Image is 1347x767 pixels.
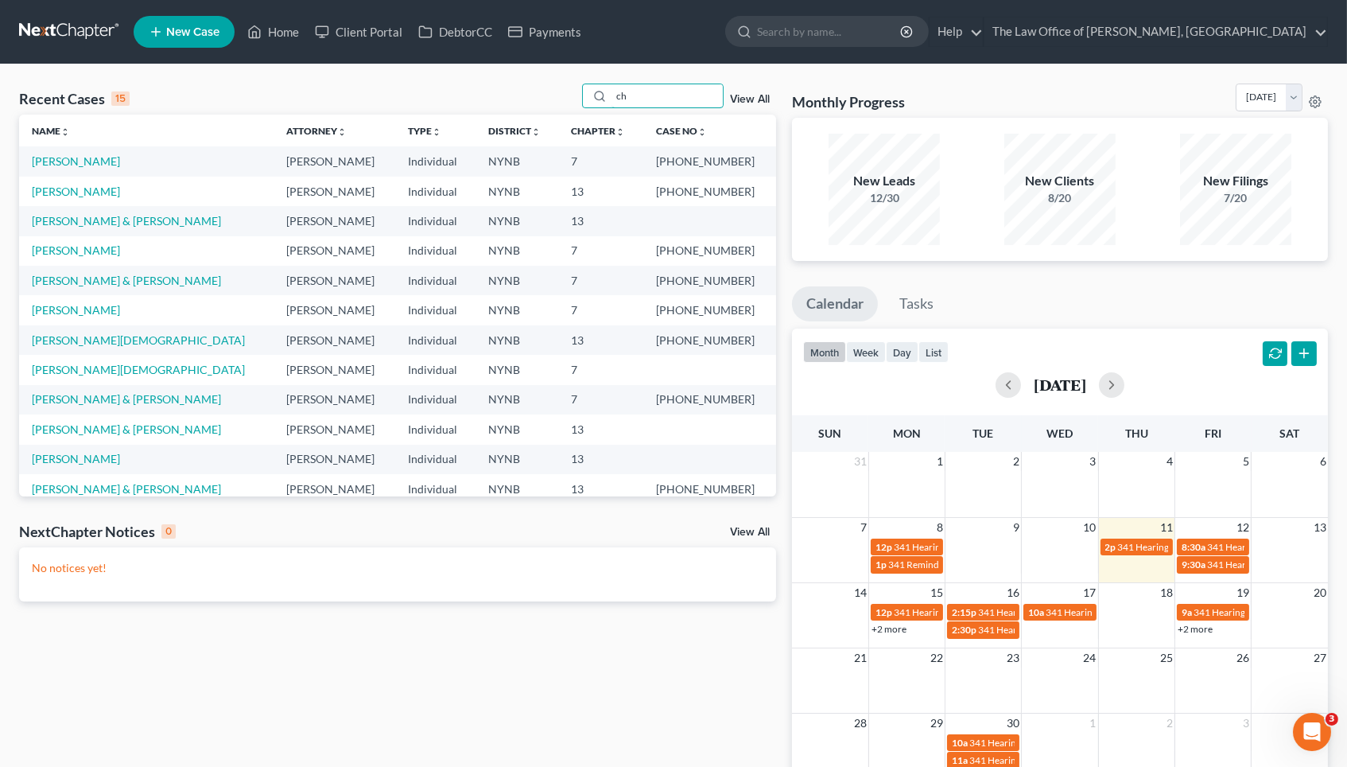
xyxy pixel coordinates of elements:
span: 341 Hearing for [PERSON_NAME] & [PERSON_NAME] [969,754,1196,766]
td: NYNB [476,177,559,206]
td: [PHONE_NUMBER] [643,325,776,355]
span: 341 Hearing for [PERSON_NAME] [969,737,1112,749]
td: [PHONE_NUMBER] [643,266,776,295]
div: 0 [161,524,176,539]
a: Case Nounfold_more [656,125,707,137]
span: 4 [1165,452,1174,471]
td: 7 [558,355,643,384]
span: 11 [1159,518,1174,537]
span: 8:30a [1182,541,1205,553]
span: 341 Hearing for [GEOGRAPHIC_DATA], [GEOGRAPHIC_DATA] [978,606,1242,618]
span: 14 [852,583,868,602]
td: NYNB [476,415,559,444]
div: 12/30 [829,190,940,206]
span: 10 [1082,518,1098,537]
i: unfold_more [432,127,441,137]
td: Individual [395,177,475,206]
span: 9 [1011,518,1021,537]
td: NYNB [476,385,559,415]
a: Client Portal [307,18,410,46]
i: unfold_more [615,127,625,137]
a: +2 more [871,623,906,635]
a: DebtorCC [410,18,500,46]
button: day [886,341,918,363]
span: 10a [952,737,968,749]
td: 7 [558,295,643,325]
i: unfold_more [337,127,347,137]
a: [PERSON_NAME] [32,185,120,198]
td: NYNB [476,295,559,325]
td: 7 [558,146,643,176]
div: Recent Cases [19,89,130,108]
span: Thu [1125,426,1148,440]
button: month [803,341,846,363]
span: 29 [929,714,945,733]
span: 1 [1089,714,1098,733]
span: 341 Hearing for [PERSON_NAME] [978,624,1120,636]
td: [PERSON_NAME] [274,385,395,415]
a: [PERSON_NAME][DEMOGRAPHIC_DATA] [32,333,245,347]
a: Districtunfold_more [488,125,541,137]
td: [PERSON_NAME] [274,236,395,266]
a: The Law Office of [PERSON_NAME], [GEOGRAPHIC_DATA] [984,18,1327,46]
a: [PERSON_NAME] [32,154,120,168]
span: 10a [1028,606,1044,618]
a: [PERSON_NAME] [32,243,120,257]
div: 7/20 [1180,190,1291,206]
td: [PERSON_NAME] [274,295,395,325]
span: 1 [935,452,945,471]
td: [PHONE_NUMBER] [643,295,776,325]
td: NYNB [476,236,559,266]
td: [PERSON_NAME] [274,474,395,504]
span: 30 [1005,714,1021,733]
div: New Leads [829,172,940,190]
span: 26 [1235,648,1251,668]
a: +2 more [1178,623,1213,635]
span: 12p [875,541,892,553]
h2: [DATE] [1034,376,1086,393]
span: 9a [1182,606,1192,618]
button: list [918,341,949,363]
td: NYNB [476,474,559,504]
h3: Monthly Progress [792,92,905,111]
input: Search by name... [611,84,723,107]
span: 19 [1235,583,1251,602]
a: Home [239,18,307,46]
span: 2 [1011,452,1021,471]
a: [PERSON_NAME] & [PERSON_NAME] [32,274,221,287]
a: Attorneyunfold_more [286,125,347,137]
span: 7 [859,518,868,537]
td: Individual [395,236,475,266]
span: Wed [1046,426,1073,440]
td: [PERSON_NAME] [274,445,395,474]
td: [PHONE_NUMBER] [643,177,776,206]
td: Individual [395,325,475,355]
span: Fri [1205,426,1221,440]
div: New Filings [1180,172,1291,190]
input: Search by name... [757,17,903,46]
span: 341 Hearing for [PERSON_NAME], Essence [894,606,1073,618]
a: Payments [500,18,589,46]
span: 12p [875,606,892,618]
td: [PHONE_NUMBER] [643,146,776,176]
span: 3 [1326,713,1338,726]
td: [PERSON_NAME] [274,355,395,384]
span: 13 [1312,518,1328,537]
a: Help [930,18,983,46]
td: Individual [395,295,475,325]
a: [PERSON_NAME] & [PERSON_NAME] [32,422,221,436]
td: 13 [558,206,643,236]
span: 12 [1235,518,1251,537]
span: 18 [1159,583,1174,602]
span: Tue [973,426,994,440]
td: 7 [558,236,643,266]
span: 16 [1005,583,1021,602]
span: 21 [852,648,868,668]
a: View All [730,94,770,105]
td: [PHONE_NUMBER] [643,236,776,266]
td: NYNB [476,266,559,295]
span: 9:30a [1182,559,1205,570]
td: Individual [395,415,475,444]
span: 2 [1165,714,1174,733]
td: NYNB [476,355,559,384]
